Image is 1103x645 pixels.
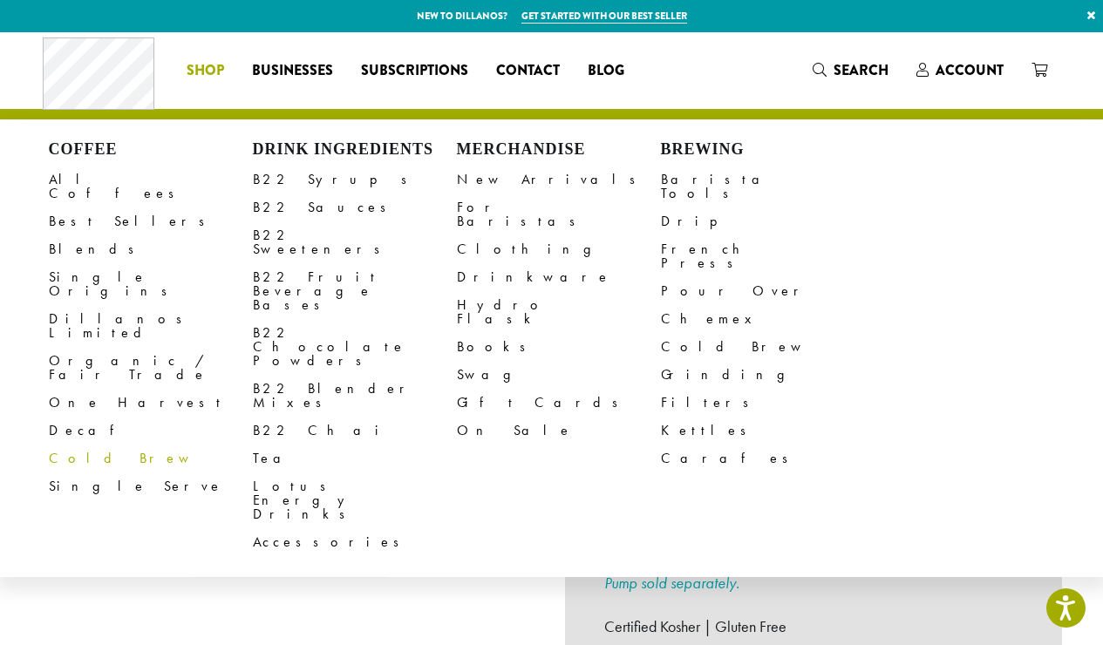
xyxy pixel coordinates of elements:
[457,333,661,361] a: Books
[49,472,253,500] a: Single Serve
[457,361,661,389] a: Swag
[457,235,661,263] a: Clothing
[457,263,661,291] a: Drinkware
[253,417,457,445] a: B22 Chai
[49,263,253,305] a: Single Origins
[253,263,457,319] a: B22 Fruit Beverage Bases
[661,305,865,333] a: Chemex
[661,277,865,305] a: Pour Over
[253,445,457,472] a: Tea
[457,140,661,160] h4: Merchandise
[49,305,253,347] a: Dillanos Limited
[936,60,1004,80] span: Account
[253,221,457,263] a: B22 Sweeteners
[799,56,902,85] a: Search
[361,60,468,82] span: Subscriptions
[49,347,253,389] a: Organic / Fair Trade
[604,573,739,593] a: Pump sold separately.
[253,140,457,160] h4: Drink Ingredients
[661,417,865,445] a: Kettles
[253,472,457,528] a: Lotus Energy Drinks
[457,193,661,235] a: For Baristas
[457,417,661,445] a: On Sale
[457,291,661,333] a: Hydro Flask
[49,207,253,235] a: Best Sellers
[661,389,865,417] a: Filters
[588,60,624,82] span: Blog
[834,60,889,80] span: Search
[661,235,865,277] a: French Press
[173,57,238,85] a: Shop
[253,528,457,556] a: Accessories
[521,9,687,24] a: Get started with our best seller
[49,235,253,263] a: Blends
[187,60,224,82] span: Shop
[661,207,865,235] a: Drip
[661,140,865,160] h4: Brewing
[661,166,865,207] a: Barista Tools
[496,60,560,82] span: Contact
[253,166,457,193] a: B22 Syrups
[604,612,1023,642] p: Certified Kosher | Gluten Free
[49,417,253,445] a: Decaf
[661,333,865,361] a: Cold Brew
[253,319,457,375] a: B22 Chocolate Powders
[252,60,333,82] span: Businesses
[457,166,661,193] a: New Arrivals
[661,445,865,472] a: Carafes
[49,389,253,417] a: One Harvest
[253,193,457,221] a: B22 Sauces
[661,361,865,389] a: Grinding
[49,140,253,160] h4: Coffee
[457,389,661,417] a: Gift Cards
[49,445,253,472] a: Cold Brew
[253,375,457,417] a: B22 Blender Mixes
[49,166,253,207] a: All Coffees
